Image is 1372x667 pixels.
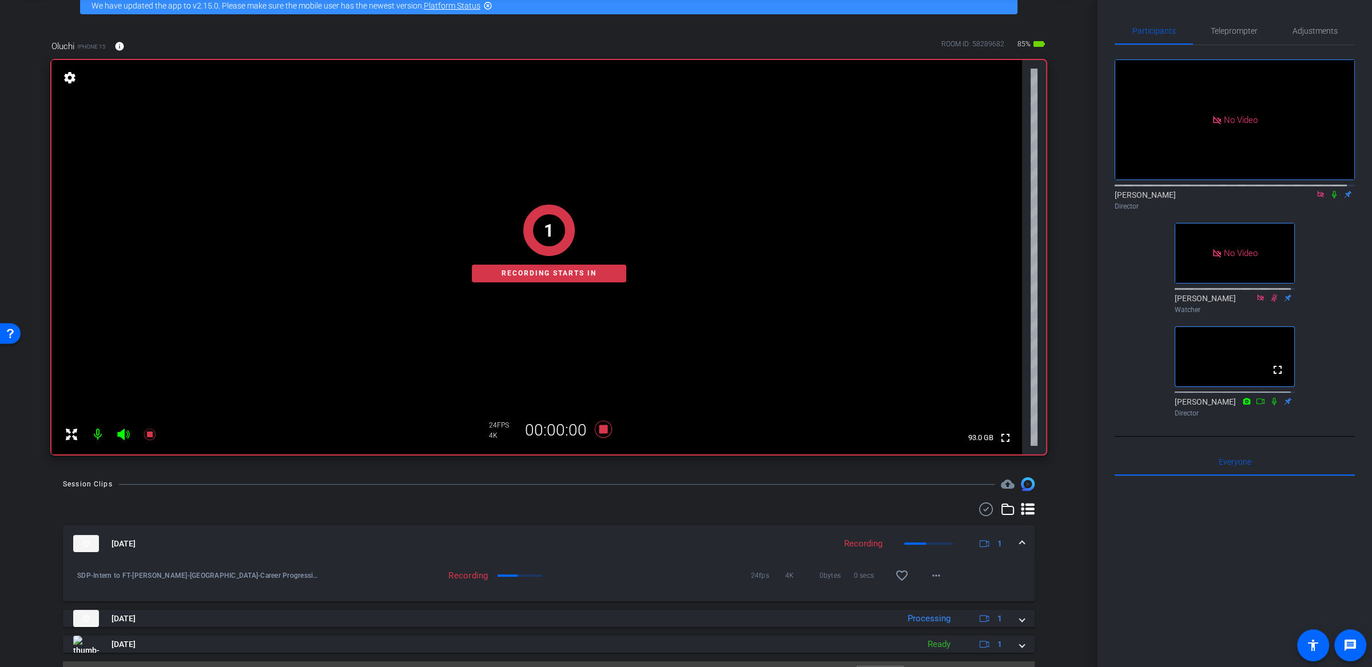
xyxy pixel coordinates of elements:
span: Everyone [1219,458,1251,466]
div: Session Clips [63,478,113,490]
mat-expansion-panel-header: thumb-nail[DATE]Recording1 [63,525,1035,562]
span: 0 secs [853,570,888,581]
mat-icon: message [1343,638,1357,652]
mat-expansion-panel-header: thumb-nail[DATE]Ready1 [63,636,1035,653]
img: thumb-nail [73,636,99,653]
div: [PERSON_NAME] [1175,396,1295,418]
div: Director [1115,201,1355,211]
img: thumb-nail [73,610,99,627]
span: Adjustments [1293,27,1338,35]
span: 0bytes [819,570,853,581]
div: 1 [544,218,554,243]
span: [DATE] [112,613,136,625]
span: 1 [997,638,1002,650]
div: Processing [902,612,956,625]
div: thumb-nail[DATE]Recording1 [63,562,1035,601]
div: [PERSON_NAME] [1175,293,1295,315]
div: Recording [320,570,494,581]
mat-expansion-panel-header: thumb-nail[DATE]Processing1 [63,610,1035,627]
div: Director [1175,408,1295,418]
span: No Video [1224,114,1258,125]
span: No Video [1224,248,1258,258]
mat-icon: fullscreen [1271,363,1284,377]
span: [DATE] [112,638,136,650]
img: Session clips [1021,477,1035,491]
span: SDP-Intern to FT-[PERSON_NAME]-[GEOGRAPHIC_DATA]-Career Progression TK1-2025-09-17-09-29-14-191-0 [77,570,320,581]
div: Ready [922,638,956,651]
span: 1 [997,613,1002,625]
mat-icon: accessibility [1306,638,1320,652]
span: Destinations for your clips [1001,477,1015,491]
span: [DATE] [112,538,136,550]
span: 24fps [750,570,785,581]
span: 4K [785,570,819,581]
mat-icon: cloud_upload [1001,477,1015,491]
div: [PERSON_NAME] [1115,189,1355,211]
mat-icon: favorite_border [894,569,908,582]
div: Watcher [1175,305,1295,315]
span: 1 [997,538,1002,550]
img: thumb-nail [73,535,99,552]
div: Recording [838,537,888,550]
mat-icon: highlight_off [483,1,492,10]
a: Platform Status [424,1,480,10]
span: Participants [1132,27,1176,35]
div: Recording starts in [472,265,626,282]
span: Teleprompter [1211,27,1258,35]
mat-icon: more_horiz [929,569,942,582]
